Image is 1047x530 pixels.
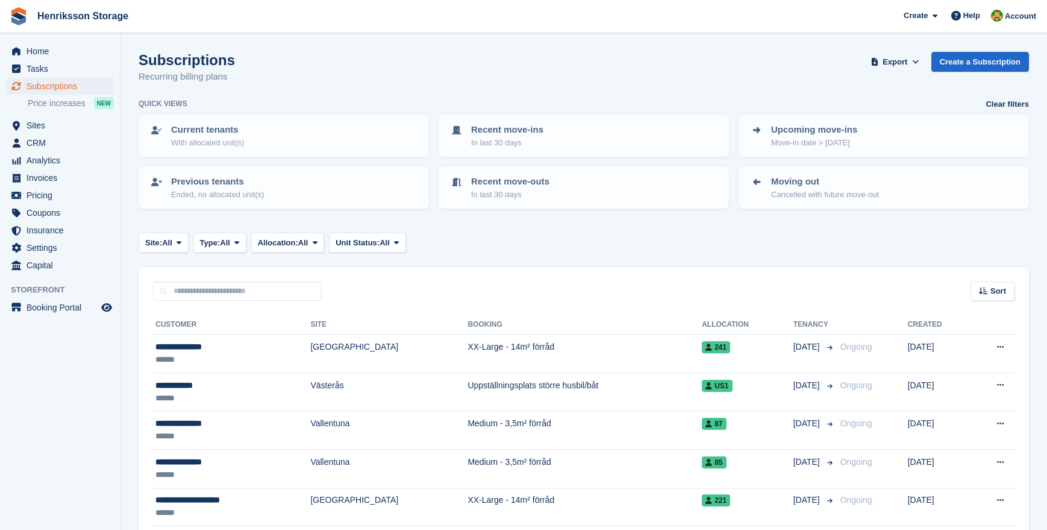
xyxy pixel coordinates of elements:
[6,117,114,134] a: menu
[440,116,728,156] a: Recent move-ins In last 30 days
[10,7,28,25] img: stora-icon-8386f47178a22dfd0bd8f6a31ec36ba5ce8667c1dd55bd0f319d3a0aa187defe.svg
[310,335,467,373] td: [GEOGRAPHIC_DATA]
[840,380,872,390] span: Ongoing
[793,315,836,335] th: Tenancy
[990,285,1006,297] span: Sort
[139,98,187,109] h6: Quick views
[27,78,99,95] span: Subscriptions
[840,418,872,428] span: Ongoing
[310,488,467,526] td: [GEOGRAPHIC_DATA]
[908,449,969,488] td: [DATE]
[467,411,702,450] td: Medium - 3,5m² förråd
[310,449,467,488] td: Vallentuna
[27,239,99,256] span: Settings
[471,123,543,137] p: Recent move-ins
[171,175,264,189] p: Previous tenants
[27,222,99,239] span: Insurance
[251,233,325,253] button: Allocation: All
[702,380,732,392] span: US1
[6,43,114,60] a: menu
[6,60,114,77] a: menu
[793,456,822,468] span: [DATE]
[193,233,246,253] button: Type: All
[793,341,822,353] span: [DATE]
[140,168,428,207] a: Previous tenants Ended, no allocated unit(s)
[471,189,549,201] p: In last 30 days
[908,315,969,335] th: Created
[771,123,857,137] p: Upcoming move-ins
[310,315,467,335] th: Site
[6,257,114,274] a: menu
[467,315,702,335] th: Booking
[440,168,728,207] a: Recent move-outs In last 30 days
[28,98,86,109] span: Price increases
[171,123,244,137] p: Current tenants
[467,373,702,411] td: Uppställningsplats större husbil/båt
[258,237,298,249] span: Allocation:
[471,175,549,189] p: Recent move-outs
[771,189,879,201] p: Cancelled with future move-out
[467,449,702,488] td: Medium - 3,5m² förråd
[27,117,99,134] span: Sites
[310,373,467,411] td: Västerås
[139,233,189,253] button: Site: All
[200,237,220,249] span: Type:
[28,96,114,110] a: Price increases NEW
[740,116,1028,156] a: Upcoming move-ins Move-in date > [DATE]
[840,457,872,467] span: Ongoing
[220,237,230,249] span: All
[883,56,907,68] span: Export
[33,6,133,26] a: Henriksson Storage
[27,299,99,316] span: Booking Portal
[793,494,822,506] span: [DATE]
[467,488,702,526] td: XX-Large - 14m² förråd
[329,233,405,253] button: Unit Status: All
[336,237,380,249] span: Unit Status:
[702,494,730,506] span: 221
[986,98,1029,110] a: Clear filters
[27,134,99,151] span: CRM
[27,204,99,221] span: Coupons
[908,373,969,411] td: [DATE]
[904,10,928,22] span: Create
[908,411,969,450] td: [DATE]
[99,300,114,315] a: Preview store
[27,152,99,169] span: Analytics
[6,78,114,95] a: menu
[140,116,428,156] a: Current tenants With allocated unit(s)
[145,237,162,249] span: Site:
[908,335,969,373] td: [DATE]
[1005,10,1036,22] span: Account
[27,169,99,186] span: Invoices
[793,379,822,392] span: [DATE]
[139,52,235,68] h1: Subscriptions
[467,335,702,373] td: XX-Large - 14m² förråd
[963,10,980,22] span: Help
[27,187,99,204] span: Pricing
[171,137,244,149] p: With allocated unit(s)
[27,60,99,77] span: Tasks
[793,417,822,430] span: [DATE]
[11,284,120,296] span: Storefront
[27,43,99,60] span: Home
[991,10,1003,22] img: Mikael Holmström
[840,495,872,505] span: Ongoing
[310,411,467,450] td: Vallentuna
[153,315,310,335] th: Customer
[6,134,114,151] a: menu
[6,152,114,169] a: menu
[702,315,793,335] th: Allocation
[139,70,235,84] p: Recurring billing plans
[298,237,308,249] span: All
[380,237,390,249] span: All
[27,257,99,274] span: Capital
[702,418,726,430] span: 87
[771,137,857,149] p: Move-in date > [DATE]
[6,187,114,204] a: menu
[740,168,1028,207] a: Moving out Cancelled with future move-out
[6,222,114,239] a: menu
[931,52,1029,72] a: Create a Subscription
[6,204,114,221] a: menu
[6,299,114,316] a: menu
[771,175,879,189] p: Moving out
